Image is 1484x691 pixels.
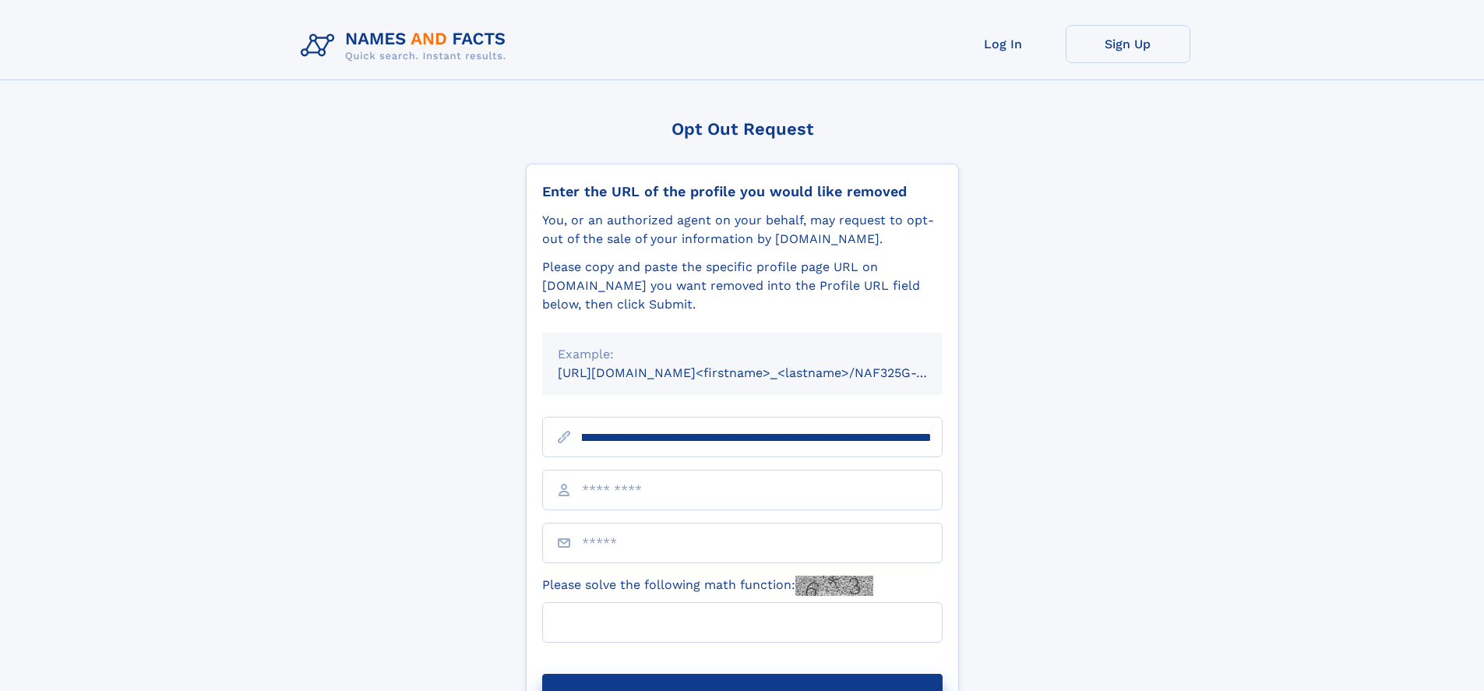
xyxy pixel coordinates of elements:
[542,258,943,314] div: Please copy and paste the specific profile page URL on [DOMAIN_NAME] you want removed into the Pr...
[1066,25,1190,63] a: Sign Up
[542,576,873,596] label: Please solve the following math function:
[542,183,943,200] div: Enter the URL of the profile you would like removed
[542,211,943,249] div: You, or an authorized agent on your behalf, may request to opt-out of the sale of your informatio...
[526,119,959,139] div: Opt Out Request
[558,365,972,380] small: [URL][DOMAIN_NAME]<firstname>_<lastname>/NAF325G-xxxxxxxx
[558,345,927,364] div: Example:
[294,25,519,67] img: Logo Names and Facts
[941,25,1066,63] a: Log In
